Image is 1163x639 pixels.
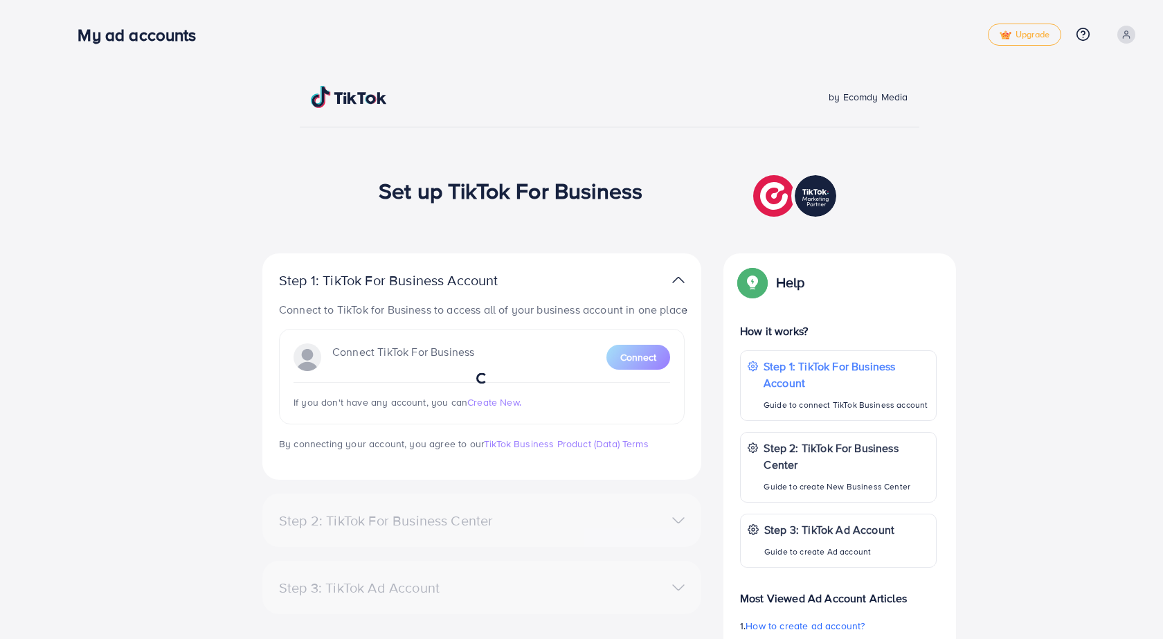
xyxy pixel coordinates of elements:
[740,270,765,295] img: Popup guide
[746,619,865,633] span: How to create ad account?
[740,323,937,339] p: How it works?
[1000,30,1049,40] span: Upgrade
[764,358,929,391] p: Step 1: TikTok For Business Account
[988,24,1061,46] a: tickUpgrade
[740,618,937,634] p: 1.
[311,86,387,108] img: TikTok
[764,543,894,560] p: Guide to create Ad account
[764,521,894,538] p: Step 3: TikTok Ad Account
[764,478,929,495] p: Guide to create New Business Center
[753,172,840,220] img: TikTok partner
[764,440,929,473] p: Step 2: TikTok For Business Center
[1000,30,1011,40] img: tick
[78,25,207,45] h3: My ad accounts
[672,270,685,290] img: TikTok partner
[829,90,908,104] span: by Ecomdy Media
[379,177,642,204] h1: Set up TikTok For Business
[764,397,929,413] p: Guide to connect TikTok Business account
[279,272,542,289] p: Step 1: TikTok For Business Account
[776,274,805,291] p: Help
[740,579,937,606] p: Most Viewed Ad Account Articles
